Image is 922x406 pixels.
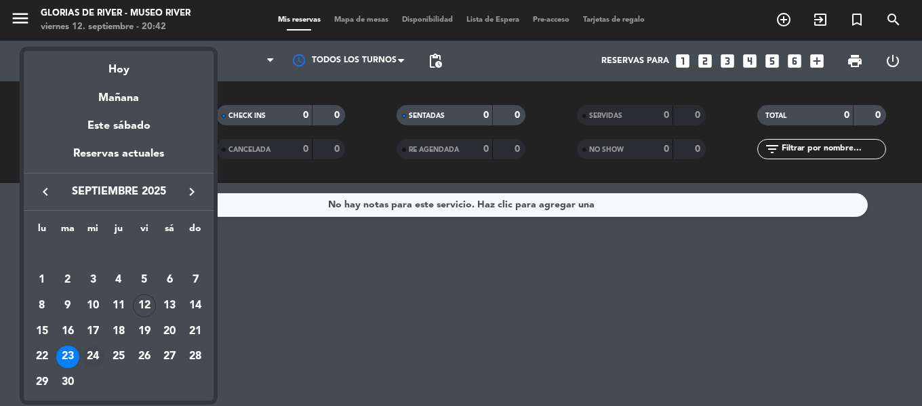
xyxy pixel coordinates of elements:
[29,369,55,395] td: 29 de septiembre de 2025
[29,268,55,293] td: 1 de septiembre de 2025
[133,294,156,317] div: 12
[55,221,81,242] th: martes
[106,344,132,370] td: 25 de septiembre de 2025
[56,371,79,394] div: 30
[184,268,207,291] div: 7
[29,344,55,370] td: 22 de septiembre de 2025
[29,221,55,242] th: lunes
[158,268,181,291] div: 6
[24,145,214,173] div: Reservas actuales
[107,320,130,343] div: 18
[157,268,183,293] td: 6 de septiembre de 2025
[56,320,79,343] div: 16
[184,294,207,317] div: 14
[31,371,54,394] div: 29
[157,319,183,344] td: 20 de septiembre de 2025
[184,346,207,369] div: 28
[158,320,181,343] div: 20
[132,344,157,370] td: 26 de septiembre de 2025
[80,319,106,344] td: 17 de septiembre de 2025
[55,369,81,395] td: 30 de septiembre de 2025
[80,221,106,242] th: miércoles
[55,344,81,370] td: 23 de septiembre de 2025
[158,294,181,317] div: 13
[56,268,79,291] div: 2
[55,268,81,293] td: 2 de septiembre de 2025
[182,268,208,293] td: 7 de septiembre de 2025
[106,268,132,293] td: 4 de septiembre de 2025
[81,346,104,369] div: 24
[132,319,157,344] td: 19 de septiembre de 2025
[182,221,208,242] th: domingo
[55,293,81,319] td: 9 de septiembre de 2025
[182,293,208,319] td: 14 de septiembre de 2025
[56,346,79,369] div: 23
[56,294,79,317] div: 9
[107,346,130,369] div: 25
[133,320,156,343] div: 19
[106,319,132,344] td: 18 de septiembre de 2025
[180,183,204,201] button: keyboard_arrow_right
[133,268,156,291] div: 5
[158,346,181,369] div: 27
[31,320,54,343] div: 15
[107,268,130,291] div: 4
[24,51,214,79] div: Hoy
[81,268,104,291] div: 3
[132,268,157,293] td: 5 de septiembre de 2025
[184,320,207,343] div: 21
[157,221,183,242] th: sábado
[31,346,54,369] div: 22
[132,221,157,242] th: viernes
[31,268,54,291] div: 1
[81,294,104,317] div: 10
[29,242,208,268] td: SEP.
[29,319,55,344] td: 15 de septiembre de 2025
[132,293,157,319] td: 12 de septiembre de 2025
[31,294,54,317] div: 8
[182,344,208,370] td: 28 de septiembre de 2025
[37,184,54,200] i: keyboard_arrow_left
[24,107,214,145] div: Este sábado
[184,184,200,200] i: keyboard_arrow_right
[106,293,132,319] td: 11 de septiembre de 2025
[55,319,81,344] td: 16 de septiembre de 2025
[80,268,106,293] td: 3 de septiembre de 2025
[182,319,208,344] td: 21 de septiembre de 2025
[133,346,156,369] div: 26
[107,294,130,317] div: 11
[157,344,183,370] td: 27 de septiembre de 2025
[33,183,58,201] button: keyboard_arrow_left
[29,293,55,319] td: 8 de septiembre de 2025
[80,293,106,319] td: 10 de septiembre de 2025
[80,344,106,370] td: 24 de septiembre de 2025
[81,320,104,343] div: 17
[157,293,183,319] td: 13 de septiembre de 2025
[106,221,132,242] th: jueves
[58,183,180,201] span: septiembre 2025
[24,79,214,107] div: Mañana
